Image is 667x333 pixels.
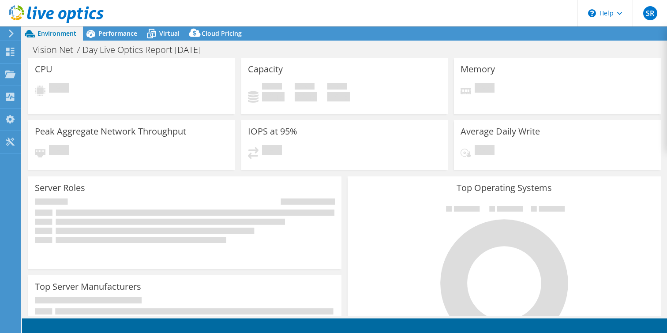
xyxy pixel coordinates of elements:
[248,127,297,136] h3: IOPS at 95%
[354,183,654,193] h3: Top Operating Systems
[35,282,141,292] h3: Top Server Manufacturers
[461,127,540,136] h3: Average Daily Write
[202,29,242,37] span: Cloud Pricing
[49,83,69,95] span: Pending
[35,183,85,193] h3: Server Roles
[295,92,317,101] h4: 0 GiB
[475,83,495,95] span: Pending
[35,64,52,74] h3: CPU
[295,83,315,92] span: Free
[262,83,282,92] span: Used
[262,145,282,157] span: Pending
[98,29,137,37] span: Performance
[461,64,495,74] h3: Memory
[475,145,495,157] span: Pending
[588,9,596,17] svg: \n
[643,6,657,20] span: SR
[35,127,186,136] h3: Peak Aggregate Network Throughput
[29,45,214,55] h1: Vision Net 7 Day Live Optics Report [DATE]
[49,145,69,157] span: Pending
[159,29,180,37] span: Virtual
[248,64,283,74] h3: Capacity
[262,92,285,101] h4: 0 GiB
[327,83,347,92] span: Total
[37,29,76,37] span: Environment
[327,92,350,101] h4: 0 GiB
